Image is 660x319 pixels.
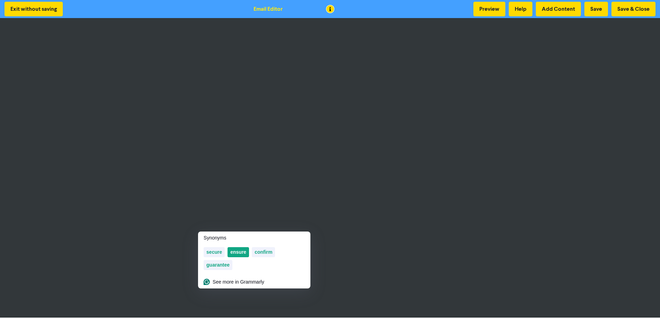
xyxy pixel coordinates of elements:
button: Save & Close [611,2,655,16]
div: Email Editor [254,5,283,13]
button: Save [584,2,608,16]
button: Exit without saving [5,2,63,16]
button: Help [509,2,532,16]
button: Add Content [536,2,581,16]
button: Preview [473,2,505,16]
